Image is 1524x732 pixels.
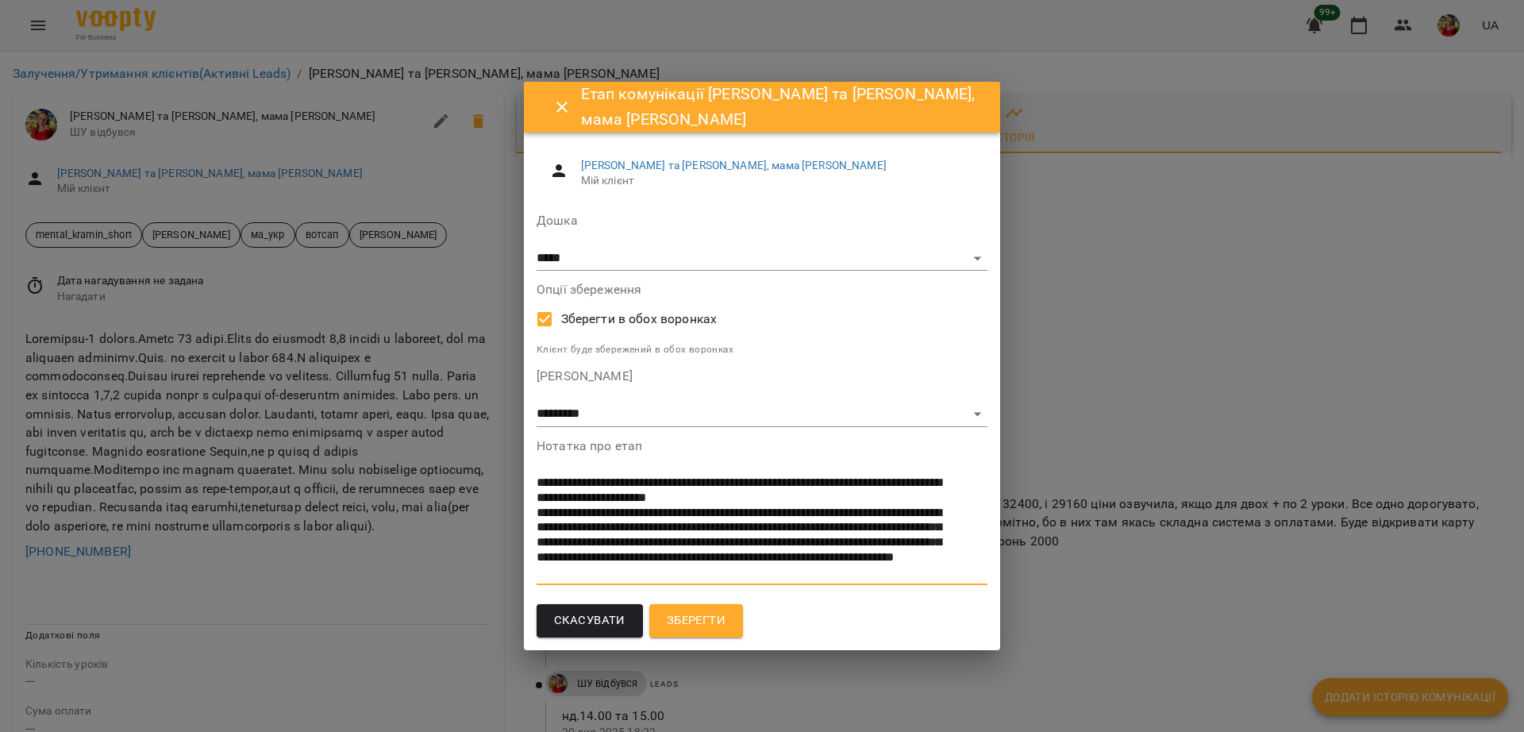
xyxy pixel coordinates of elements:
label: Нотатка про етап [537,440,987,453]
button: Зберегти [649,604,743,638]
label: Дошка [537,214,987,227]
span: Зберегти [667,611,725,631]
button: Скасувати [537,604,643,638]
a: [PERSON_NAME] та [PERSON_NAME], мама [PERSON_NAME] [581,159,887,171]
p: Клієнт буде збережений в обох воронках [537,342,987,358]
h6: Етап комунікації [PERSON_NAME] та [PERSON_NAME], мама [PERSON_NAME] [581,82,981,132]
span: Скасувати [554,611,625,631]
label: [PERSON_NAME] [537,370,987,383]
label: Опції збереження [537,283,987,296]
button: Close [543,88,581,126]
span: Зберегти в обох воронках [561,310,718,329]
span: Мій клієнт [581,173,975,189]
